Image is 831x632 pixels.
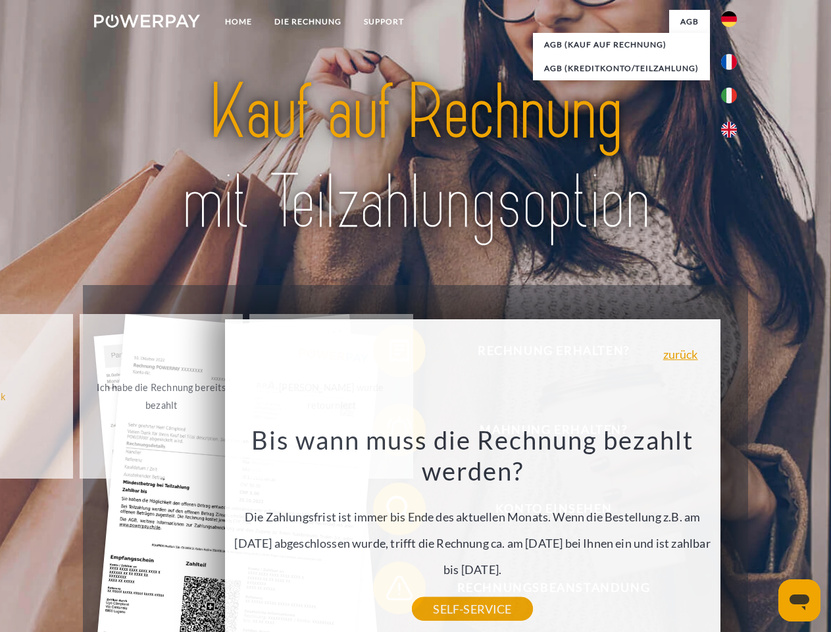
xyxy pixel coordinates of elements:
[126,63,705,252] img: title-powerpay_de.svg
[533,33,710,57] a: AGB (Kauf auf Rechnung)
[94,14,200,28] img: logo-powerpay-white.svg
[778,579,820,621] iframe: Schaltfläche zum Öffnen des Messaging-Fensters
[263,10,353,34] a: DIE RECHNUNG
[663,348,698,360] a: zurück
[353,10,415,34] a: SUPPORT
[88,379,236,414] div: Ich habe die Rechnung bereits bezahlt
[669,10,710,34] a: agb
[721,11,737,27] img: de
[232,424,713,609] div: Die Zahlungsfrist ist immer bis Ende des aktuellen Monats. Wenn die Bestellung z.B. am [DATE] abg...
[232,424,713,487] h3: Bis wann muss die Rechnung bezahlt werden?
[214,10,263,34] a: Home
[721,54,737,70] img: fr
[721,88,737,103] img: it
[533,57,710,80] a: AGB (Kreditkonto/Teilzahlung)
[412,597,532,621] a: SELF-SERVICE
[721,122,737,138] img: en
